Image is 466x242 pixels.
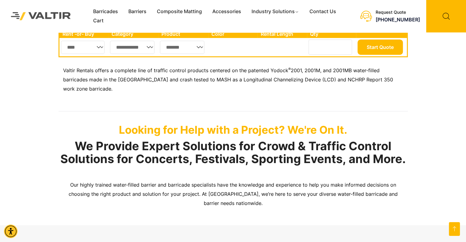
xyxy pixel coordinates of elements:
[152,7,207,16] a: Composite Matting
[376,10,420,15] div: Request Quote
[158,30,208,38] th: Product
[63,67,288,73] span: Valtir Rentals offers a complete line of traffic control products centered on the patented Yodock
[208,30,258,38] th: Color
[449,222,460,236] a: Open this option
[160,41,204,54] select: Single select
[307,30,356,38] th: Qty
[59,30,108,38] th: Rent -or- Buy
[304,7,341,16] a: Contact Us
[63,181,403,208] p: Our highly trained water-filled barrier and barricade specialists have the knowledge and experien...
[309,39,352,55] input: Number
[246,7,304,16] a: Industry Solutions
[257,30,307,38] th: Rental Length
[288,67,291,71] sup: ®
[59,140,408,166] h2: We Provide Expert Solutions for Crowd & Traffic Control Solutions for Concerts, Festivals, Sporti...
[358,39,403,55] button: Start Quote
[5,6,77,26] img: Valtir Rentals
[123,7,152,16] a: Barriers
[108,30,159,38] th: Category
[110,41,155,54] select: Single select
[61,41,105,54] select: Single select
[63,67,393,92] span: 2001, 2001M, and 2001MB water-filled barricades made in the [GEOGRAPHIC_DATA] and crash tested to...
[59,123,408,136] p: Looking for Help with a Project? We're On It.
[88,7,123,16] a: Barricades
[4,225,17,238] div: Accessibility Menu
[376,17,420,23] a: call (888) 496-3625
[88,16,109,25] a: Cart
[207,7,246,16] a: Accessories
